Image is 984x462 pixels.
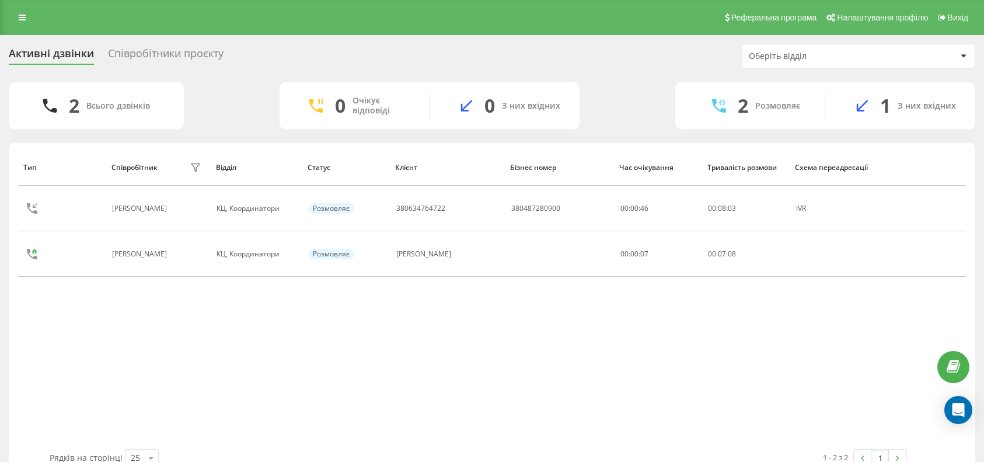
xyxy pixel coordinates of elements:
div: 380634764722 [396,204,445,213]
div: Оберіть відділ [749,51,888,61]
div: Статус [308,164,385,172]
div: Співробітники проєкту [108,47,224,65]
div: КЦ, Координатори [217,204,295,213]
div: 00:00:07 [620,250,695,258]
span: Налаштування профілю [837,13,928,22]
div: 00:00:46 [620,204,695,213]
div: Всього дзвінків [86,101,150,111]
span: Реферальна програма [731,13,817,22]
div: : : [708,250,736,258]
div: Час очікування [619,164,696,172]
div: Клієнт [395,164,499,172]
span: 07 [718,249,726,259]
div: Активні дзвінки [9,47,94,65]
div: Тривалість розмови [707,164,784,172]
div: 2 [738,95,748,117]
div: Бізнес номер [510,164,608,172]
span: 08 [718,203,726,213]
div: КЦ, Координатори [217,250,295,258]
div: 1 [880,95,891,117]
div: [PERSON_NAME] [112,204,170,213]
div: Співробітник [111,164,158,172]
div: 2 [69,95,79,117]
div: [PERSON_NAME] [396,250,451,258]
span: 03 [728,203,736,213]
div: Open Intercom Messenger [944,396,972,424]
div: IVR [796,204,872,213]
div: 0 [335,95,346,117]
span: Вихід [948,13,968,22]
div: Схема переадресації [795,164,873,172]
div: Розмовляє [308,203,354,214]
div: Розмовляє [755,101,800,111]
div: 0 [484,95,495,117]
div: 380487280900 [511,204,560,213]
div: З них вхідних [502,101,560,111]
div: : : [708,204,736,213]
div: [PERSON_NAME] [112,250,170,258]
div: Тип [23,164,100,172]
div: Очікує відповіді [353,96,411,116]
span: 08 [728,249,736,259]
div: Відділ [216,164,296,172]
span: 00 [708,203,716,213]
div: Розмовляє [308,249,354,259]
span: 00 [708,249,716,259]
div: З них вхідних [898,101,956,111]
